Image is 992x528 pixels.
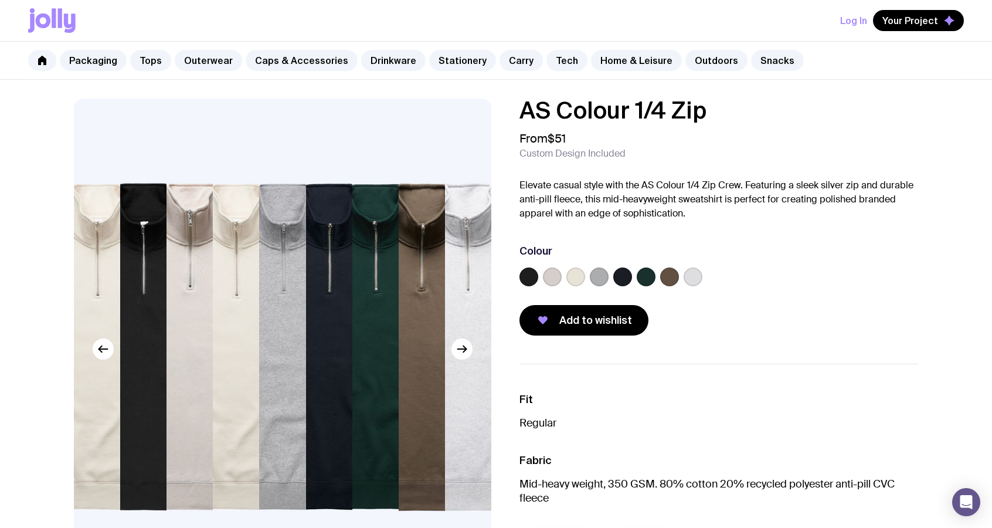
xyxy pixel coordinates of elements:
p: Elevate casual style with the AS Colour 1/4 Zip Crew. Featuring a sleek silver zip and durable an... [519,178,918,221]
p: Regular [519,416,918,430]
h3: Fit [519,392,918,407]
a: Home & Leisure [591,50,682,71]
a: Drinkware [361,50,426,71]
div: Open Intercom Messenger [952,488,980,516]
a: Carry [500,50,543,71]
span: Your Project [882,15,938,26]
span: Custom Design Included [519,148,626,160]
button: Your Project [873,10,964,31]
a: Packaging [60,50,127,71]
a: Outerwear [175,50,242,71]
span: $51 [548,131,566,146]
a: Snacks [751,50,804,71]
h3: Colour [519,244,552,258]
a: Tops [130,50,171,71]
a: Tech [546,50,587,71]
h1: AS Colour 1/4 Zip [519,99,918,122]
h3: Fabric [519,453,918,468]
a: Stationery [429,50,496,71]
button: Log In [840,10,867,31]
p: Mid-heavy weight, 350 GSM. 80% cotton 20% recycled polyester anti-pill CVC fleece [519,477,918,505]
a: Caps & Accessories [246,50,358,71]
span: From [519,131,566,145]
button: Add to wishlist [519,305,648,336]
span: Add to wishlist [559,313,632,327]
a: Outdoors [685,50,748,71]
